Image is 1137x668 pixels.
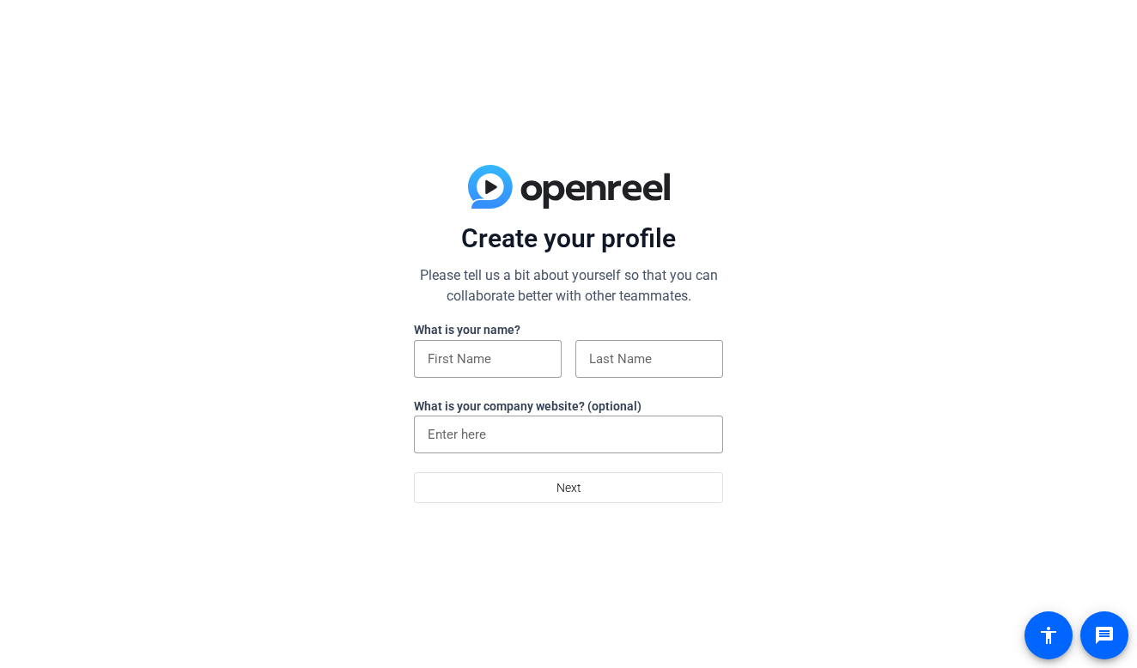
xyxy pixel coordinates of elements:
[414,399,641,413] label: What is your company website? (optional)
[414,222,723,255] p: Create your profile
[428,424,709,445] input: Enter here
[589,349,709,369] input: Last Name
[414,265,723,307] p: Please tell us a bit about yourself so that you can collaborate better with other teammates.
[414,472,723,503] button: Next
[1094,625,1115,646] mat-icon: message
[468,165,670,210] img: blue-gradient.svg
[556,471,581,504] span: Next
[1038,625,1059,646] mat-icon: accessibility
[414,323,520,337] label: What is your name?
[428,349,548,369] input: First Name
